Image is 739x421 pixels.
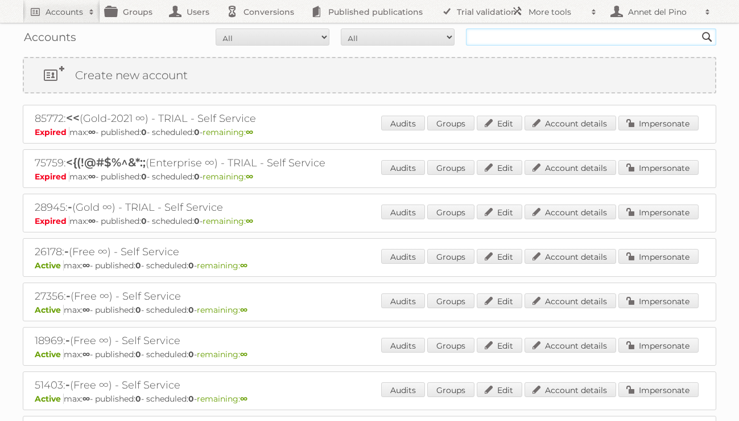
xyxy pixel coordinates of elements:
a: Account details [525,338,616,353]
strong: 0 [188,305,194,315]
strong: ∞ [240,349,247,359]
a: Account details [525,160,616,175]
strong: ∞ [246,216,253,226]
strong: ∞ [246,171,253,182]
a: Audits [381,160,425,175]
strong: 0 [141,216,147,226]
strong: ∞ [240,394,247,404]
strong: 0 [188,260,194,271]
p: max: - published: - scheduled: - [35,171,704,182]
a: Create new account [24,58,715,92]
strong: 0 [141,171,147,182]
strong: ∞ [88,216,96,226]
span: - [64,244,69,258]
h2: 75759: (Enterprise ∞) - TRIAL - Self Service [35,156,433,170]
span: Expired [35,171,69,182]
span: Expired [35,216,69,226]
h2: More tools [529,6,585,18]
a: Edit [477,382,522,397]
span: remaining: [203,171,253,182]
p: max: - published: - scheduled: - [35,305,704,315]
a: Edit [477,249,522,264]
span: Active [35,349,64,359]
span: remaining: [203,127,253,137]
span: remaining: [197,305,247,315]
strong: ∞ [82,394,90,404]
strong: ∞ [82,260,90,271]
h2: 27356: (Free ∞) - Self Service [35,289,433,304]
a: Groups [427,116,474,130]
h2: 28945: (Gold ∞) - TRIAL - Self Service [35,200,433,215]
span: Active [35,394,64,404]
a: Edit [477,205,522,219]
strong: 0 [135,394,141,404]
a: Audits [381,205,425,219]
a: Groups [427,382,474,397]
a: Groups [427,293,474,308]
strong: 0 [135,260,141,271]
span: remaining: [197,349,247,359]
a: Groups [427,160,474,175]
a: Audits [381,382,425,397]
span: - [65,378,70,391]
span: remaining: [197,394,247,404]
p: max: - published: - scheduled: - [35,260,704,271]
a: Edit [477,160,522,175]
strong: ∞ [82,349,90,359]
p: max: - published: - scheduled: - [35,349,704,359]
strong: 0 [188,394,194,404]
a: Groups [427,338,474,353]
strong: 0 [135,305,141,315]
a: Impersonate [618,116,699,130]
strong: 0 [135,349,141,359]
p: max: - published: - scheduled: - [35,127,704,137]
a: Edit [477,338,522,353]
h2: 85772: (Gold-2021 ∞) - TRIAL - Self Service [35,111,433,126]
strong: 0 [194,171,200,182]
p: max: - published: - scheduled: - [35,216,704,226]
span: - [66,289,71,303]
a: Impersonate [618,338,699,353]
a: Audits [381,116,425,130]
strong: ∞ [82,305,90,315]
a: Edit [477,116,522,130]
strong: 0 [188,349,194,359]
a: Impersonate [618,293,699,308]
a: Impersonate [618,160,699,175]
span: remaining: [203,216,253,226]
span: remaining: [197,260,247,271]
strong: ∞ [88,127,96,137]
strong: 0 [194,216,200,226]
a: Audits [381,293,425,308]
p: max: - published: - scheduled: - [35,394,704,404]
h2: Annet del Pino [625,6,699,18]
h2: 18969: (Free ∞) - Self Service [35,333,433,348]
strong: 0 [194,127,200,137]
strong: 0 [141,127,147,137]
a: Account details [525,116,616,130]
h2: 26178: (Free ∞) - Self Service [35,244,433,259]
a: Audits [381,249,425,264]
a: Impersonate [618,382,699,397]
a: Account details [525,205,616,219]
strong: ∞ [240,305,247,315]
a: Groups [427,249,474,264]
h2: Accounts [46,6,83,18]
h2: 51403: (Free ∞) - Self Service [35,378,433,393]
a: Account details [525,293,616,308]
span: - [68,200,72,214]
span: - [65,333,70,347]
a: Impersonate [618,249,699,264]
strong: ∞ [246,127,253,137]
a: Groups [427,205,474,219]
strong: ∞ [88,171,96,182]
span: Expired [35,127,69,137]
span: <{(!@#$%^&*:; [66,156,146,169]
a: Impersonate [618,205,699,219]
a: Edit [477,293,522,308]
a: Account details [525,249,616,264]
span: Active [35,260,64,271]
span: Active [35,305,64,315]
input: Search [699,28,716,46]
strong: ∞ [240,260,247,271]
